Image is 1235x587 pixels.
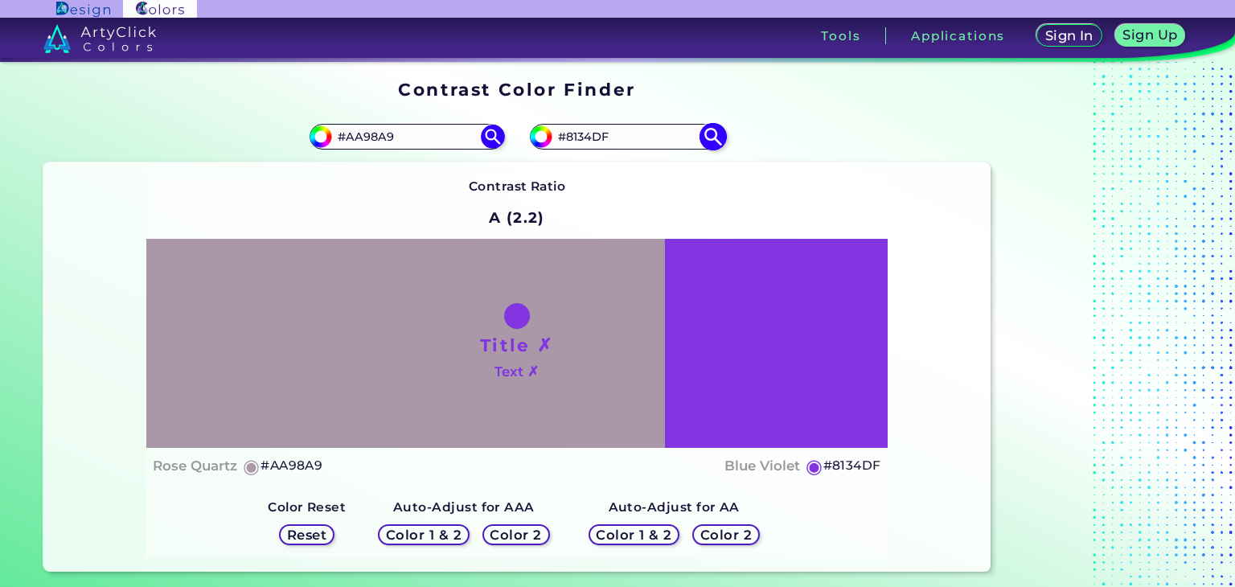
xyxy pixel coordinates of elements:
strong: Auto-Adjust for AA [609,499,740,515]
h5: Color 1 & 2 [600,529,668,541]
h5: Color 2 [493,529,540,541]
strong: Contrast Ratio [469,179,566,194]
img: ArtyClick Design logo [56,2,110,17]
h3: Applications [911,30,1005,42]
strong: Color Reset [268,499,346,515]
img: icon search [481,125,505,149]
h3: Tools [821,30,860,42]
strong: Auto-Adjust for AAA [393,499,535,515]
h5: ◉ [806,457,823,476]
img: logo_artyclick_colors_white.svg [43,24,157,53]
h5: Color 2 [703,529,749,541]
h5: Sign In [1048,30,1091,42]
h1: Contrast Color Finder [398,77,635,101]
h1: Title ✗ [480,333,554,357]
input: type color 1.. [332,126,482,148]
h5: Color 1 & 2 [390,529,458,541]
input: type color 2.. [552,126,702,148]
a: Sign In [1040,26,1099,46]
a: Sign Up [1118,26,1182,46]
h5: #8134DF [823,455,881,476]
h5: Reset [289,529,325,541]
h5: Sign Up [1126,29,1176,41]
img: icon search [699,123,727,151]
h4: Text ✗ [494,360,539,384]
h4: Rose Quartz [153,454,237,478]
h5: #AA98A9 [261,455,322,476]
h5: ◉ [243,457,261,476]
h2: A (2.2) [482,200,552,236]
h4: Blue Violet [724,454,800,478]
